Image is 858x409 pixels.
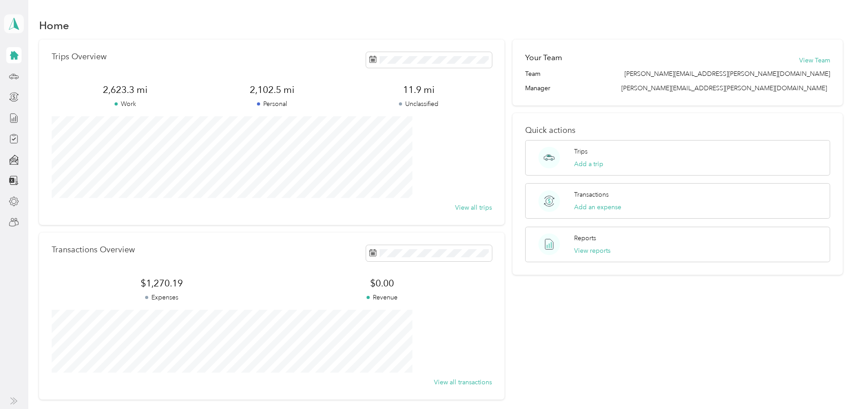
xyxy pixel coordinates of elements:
[525,52,562,63] h2: Your Team
[272,293,492,302] p: Revenue
[574,246,610,255] button: View reports
[52,293,272,302] p: Expenses
[525,84,550,93] span: Manager
[808,359,858,409] iframe: Everlance-gr Chat Button Frame
[52,52,106,62] p: Trips Overview
[345,84,492,96] span: 11.9 mi
[52,245,135,255] p: Transactions Overview
[52,277,272,290] span: $1,270.19
[39,21,69,30] h1: Home
[574,202,621,212] button: Add an expense
[345,99,492,109] p: Unclassified
[52,99,199,109] p: Work
[799,56,830,65] button: View Team
[624,69,830,79] span: [PERSON_NAME][EMAIL_ADDRESS][PERSON_NAME][DOMAIN_NAME]
[574,190,609,199] p: Transactions
[525,126,830,135] p: Quick actions
[455,203,492,212] button: View all trips
[52,84,199,96] span: 2,623.3 mi
[434,378,492,387] button: View all transactions
[199,84,345,96] span: 2,102.5 mi
[272,277,492,290] span: $0.00
[574,159,603,169] button: Add a trip
[574,233,596,243] p: Reports
[199,99,345,109] p: Personal
[621,84,827,92] span: [PERSON_NAME][EMAIL_ADDRESS][PERSON_NAME][DOMAIN_NAME]
[574,147,588,156] p: Trips
[525,69,540,79] span: Team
